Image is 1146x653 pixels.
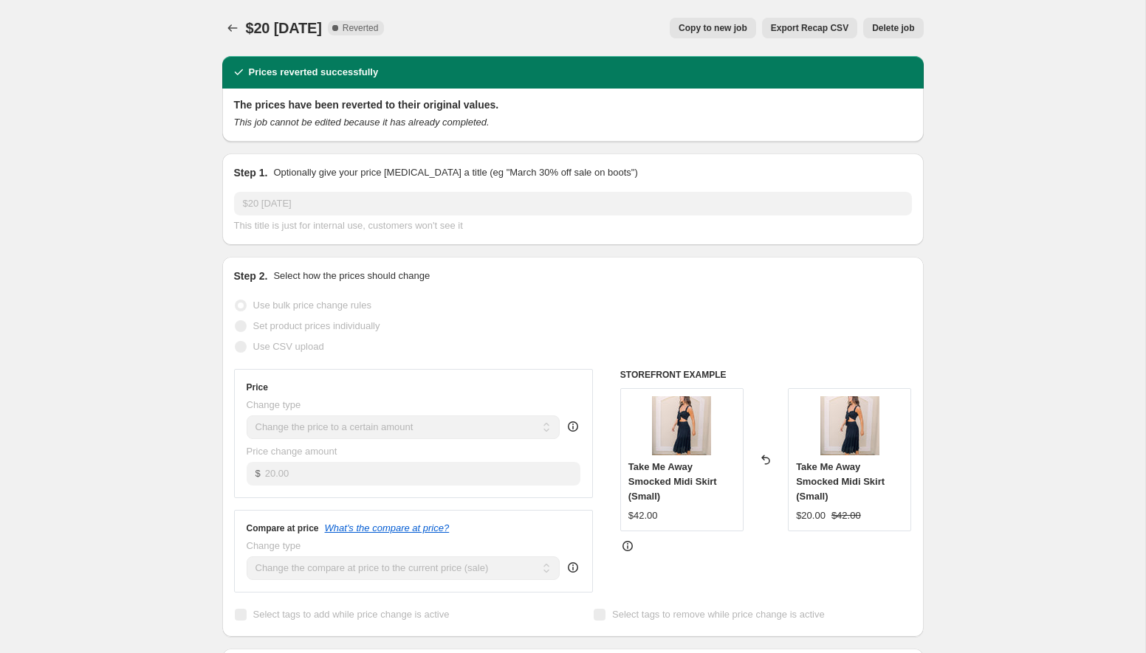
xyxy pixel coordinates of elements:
span: $20 [DATE] [246,20,322,36]
span: Change type [247,540,301,551]
button: Copy to new job [670,18,756,38]
span: Set product prices individually [253,320,380,331]
strike: $42.00 [831,508,861,523]
span: Use bulk price change rules [253,300,371,311]
h2: Step 2. [234,269,268,283]
img: 249a1050_c5ad589a-6895-41d3-8c89-2a9b141b1666_80x.jpg [652,396,711,455]
h3: Price [247,381,268,393]
input: 30% off holiday sale [234,192,912,215]
div: help [566,560,580,575]
span: Price change amount [247,446,337,457]
span: Select tags to remove while price change is active [612,609,825,620]
div: $42.00 [628,508,658,523]
button: Delete job [863,18,923,38]
div: help [566,419,580,434]
h2: Prices reverted successfully [249,65,379,80]
h3: Compare at price [247,522,319,534]
span: Change type [247,399,301,410]
span: This title is just for internal use, customers won't see it [234,220,463,231]
span: Select tags to add while price change is active [253,609,450,620]
h2: The prices have been reverted to their original values. [234,97,912,112]
img: 249a1050_c5ad589a-6895-41d3-8c89-2a9b141b1666_80x.jpg [820,396,879,455]
span: Take Me Away Smocked Midi Skirt (Small) [796,461,885,502]
button: What's the compare at price? [325,522,450,533]
h2: Step 1. [234,165,268,180]
button: Export Recap CSV [762,18,857,38]
p: Optionally give your price [MEDICAL_DATA] a title (eg "March 30% off sale on boots") [273,165,637,180]
span: Take Me Away Smocked Midi Skirt (Small) [628,461,717,502]
span: Use CSV upload [253,341,324,352]
span: $ [255,468,261,479]
span: Copy to new job [679,22,747,34]
p: Select how the prices should change [273,269,430,283]
span: Export Recap CSV [771,22,848,34]
div: $20.00 [796,508,826,523]
input: 80.00 [265,462,580,486]
button: Price change jobs [222,18,243,38]
span: Reverted [343,22,379,34]
i: This job cannot be edited because it has already completed. [234,117,490,128]
h6: STOREFRONT EXAMPLE [620,369,912,381]
span: Delete job [872,22,914,34]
